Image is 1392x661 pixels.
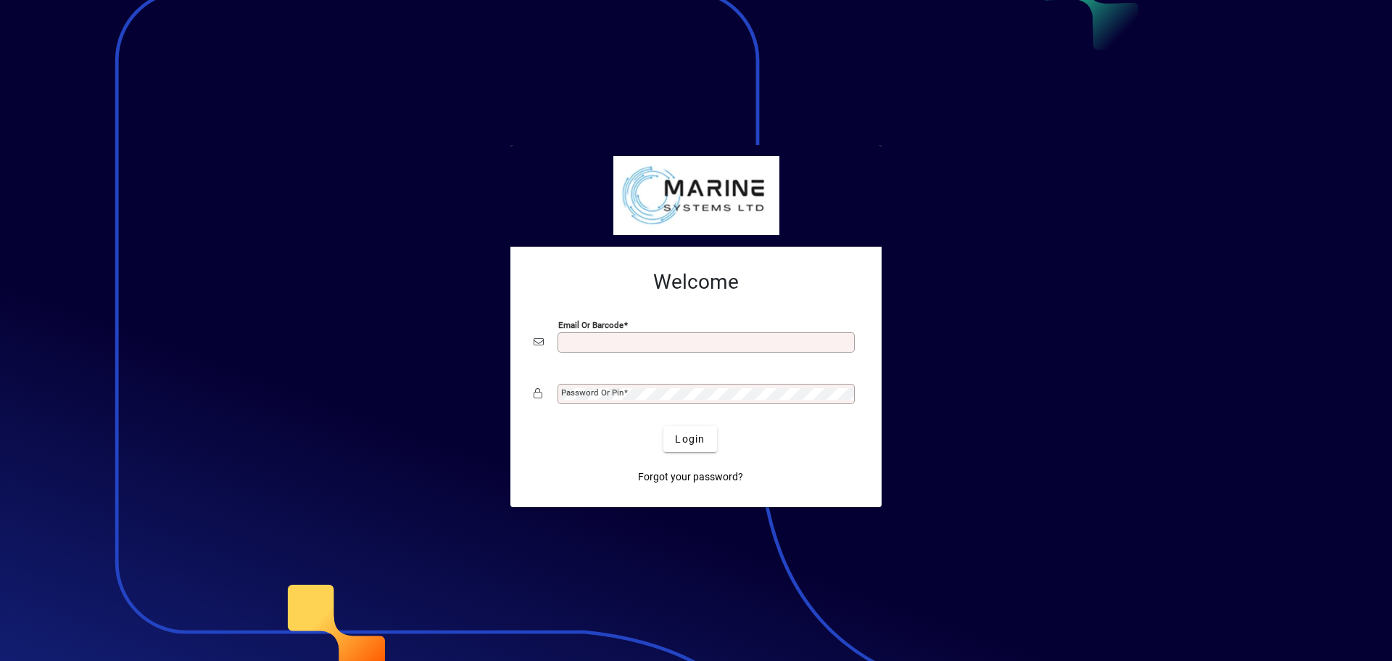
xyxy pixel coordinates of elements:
a: Forgot your password? [632,464,749,490]
h2: Welcome [534,270,858,295]
button: Login [663,426,716,452]
mat-label: Password or Pin [561,387,623,398]
span: Forgot your password? [638,469,743,485]
mat-label: Email or Barcode [558,320,623,330]
span: Login [675,432,705,447]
